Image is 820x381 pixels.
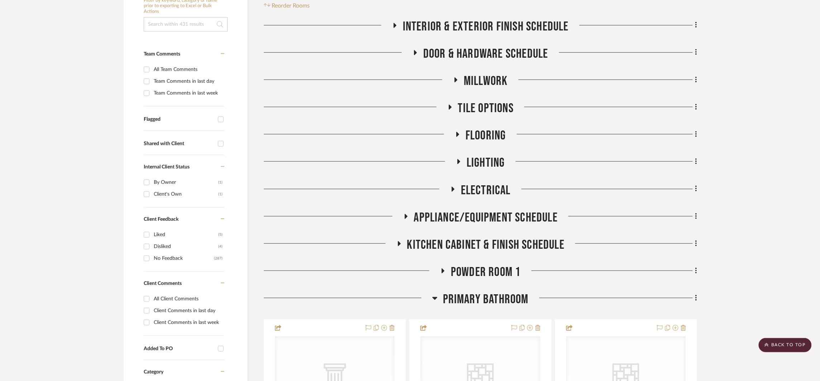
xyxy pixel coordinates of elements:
[403,19,569,34] span: Interior & Exterior Finish Schedule
[218,189,223,200] div: (1)
[414,210,558,225] span: Appliance/Equipment Schedule
[214,253,223,264] div: (287)
[154,305,223,316] div: Client Comments in last day
[451,265,521,280] span: POWDER ROOM 1
[218,229,223,240] div: (5)
[467,155,505,171] span: Lighting
[154,229,218,240] div: Liked
[272,1,310,10] span: Reorder Rooms
[759,338,812,352] scroll-to-top-button: BACK TO TOP
[218,241,223,252] div: (4)
[144,346,214,352] div: Added To PO
[144,141,214,147] div: Shared with Client
[154,293,223,305] div: All Client Comments
[458,101,514,116] span: Tile Options
[154,87,223,99] div: Team Comments in last week
[144,116,214,123] div: Flagged
[466,128,506,143] span: Flooring
[144,17,228,32] input: Search within 431 results
[443,292,529,307] span: Primary Bathroom
[154,189,218,200] div: Client's Own
[154,177,218,188] div: By Owner
[154,317,223,328] div: Client Comments in last week
[154,241,218,252] div: Disliked
[423,46,548,62] span: Door & Hardware Schedule
[154,76,223,87] div: Team Comments in last day
[154,253,214,264] div: No Feedback
[144,369,163,375] span: Category
[264,1,310,10] button: Reorder Rooms
[144,217,178,222] span: Client Feedback
[144,52,180,57] span: Team Comments
[144,281,182,286] span: Client Comments
[407,237,565,253] span: Kitchen Cabinet & Finish Schedule
[461,183,511,198] span: Electrical
[144,165,190,170] span: Internal Client Status
[464,73,508,89] span: Millwork
[154,64,223,75] div: All Team Comments
[218,177,223,188] div: (1)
